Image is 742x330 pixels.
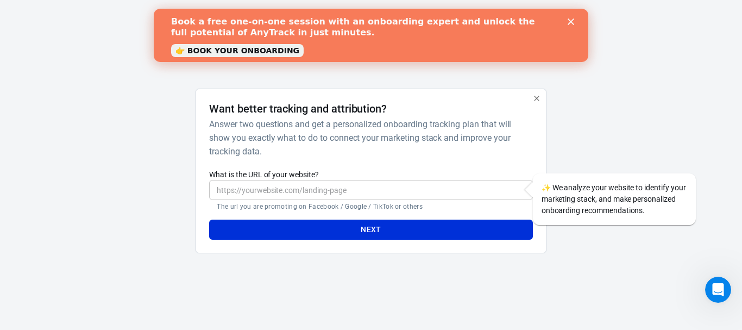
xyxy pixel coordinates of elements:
[209,220,532,240] button: Next
[705,277,731,303] iframe: Intercom live chat
[154,9,588,62] iframe: Intercom live chat banner
[209,180,532,200] input: https://yourwebsite.com/landing-page
[542,183,551,192] span: sparkles
[533,173,696,225] div: We analyze your website to identify your marketing stack, and make personalized onboarding recomm...
[209,117,528,158] h6: Answer two questions and get a personalized onboarding tracking plan that will show you exactly w...
[209,169,532,180] label: What is the URL of your website?
[99,17,643,36] div: AnyTrack
[209,102,387,115] h4: Want better tracking and attribution?
[414,10,425,16] div: Close
[217,202,525,211] p: The url you are promoting on Facebook / Google / TikTok or others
